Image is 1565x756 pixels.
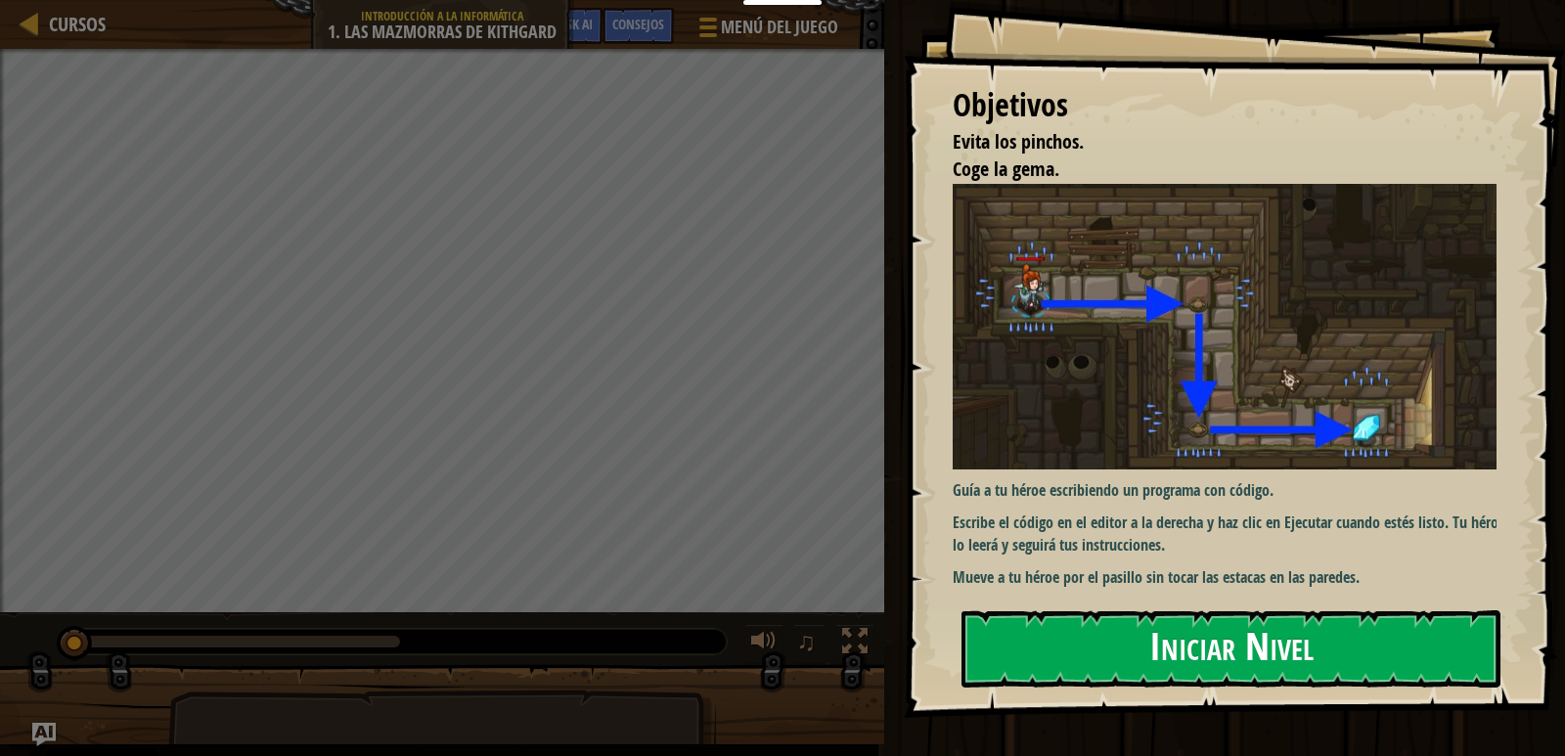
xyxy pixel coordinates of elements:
[49,11,106,37] span: Cursos
[953,83,1497,128] div: Objetivos
[928,156,1492,184] li: Coge la gema.
[953,566,1511,589] p: Mueve a tu héroe por el pasillo sin tocar las estacas en las paredes.
[797,627,817,656] span: ♫
[744,624,783,664] button: Ajustar volúmen
[793,624,827,664] button: ♫
[39,11,106,37] a: Cursos
[32,723,56,746] button: Ask AI
[721,15,838,40] span: Menú del Juego
[953,128,1084,155] span: Evita los pinchos.
[953,511,1511,556] p: Escribe el código en el editor a la derecha y haz clic en Ejecutar cuando estés listo. Tu héroe l...
[684,8,850,54] button: Menú del Juego
[550,8,603,44] button: Ask AI
[928,128,1492,156] li: Evita los pinchos.
[953,156,1059,182] span: Coge la gema.
[612,15,664,33] span: Consejos
[953,184,1511,469] img: Mazmorras de Kithgard
[953,479,1511,502] p: Guía a tu héroe escribiendo un programa con código.
[835,624,874,664] button: Alterna pantalla completa.
[559,15,593,33] span: Ask AI
[961,610,1500,688] button: Iniciar Nivel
